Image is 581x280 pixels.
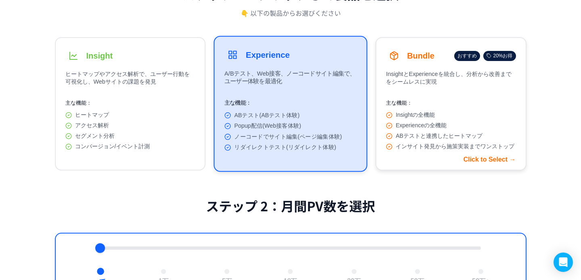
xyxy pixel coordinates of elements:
h3: Bundle [407,51,434,61]
p: ヒートマップやアクセス解析で、ユーザー行動を可視化し、Webサイトの課題を発見 [65,70,195,90]
button: ExperienceA/Bテスト、Web接客、ノーコードサイト編集で、ユーザー体験を最適化主な機能：ABテスト(ABテスト体験)Popup配信(Web接客体験)ノーコードでサイト編集(ページ編集... [214,36,367,172]
button: Insightヒートマップやアクセス解析で、ユーザー行動を可視化し、Webサイトの課題を発見主な機能：ヒートマップアクセス解析セグメント分析コンバージョン/イベント計測 [55,37,206,171]
p: 👇 以下の製品からお選びください [241,5,341,15]
span: セグメント分析 [75,133,115,140]
span: ヒートマップ [75,112,109,119]
span: コンバージョン/イベント計測 [75,143,150,150]
h3: Experience [246,50,290,59]
span: Popup配信(Web接客体験) [234,122,301,130]
button: Bundleおすすめ20%お得InsightとExperienceを統合し、分析から改善までをシームレスに実現主な機能：Insightの全機能Experienceの全機能ABテストと連携したヒー... [375,37,526,171]
h2: ステップ 2：月間PV数を選択 [206,196,375,215]
span: ABテスト(ABテスト体験) [234,112,300,119]
p: 主な機能： [224,99,357,107]
div: おすすめ [454,51,480,61]
span: ノーコードでサイト編集(ページ編集体験) [234,133,342,140]
span: Insightの全機能 [396,112,435,119]
span: リダイレクトテスト(リダイレクト体験) [234,144,336,151]
p: 主な機能： [386,99,516,107]
span: ABテストと連携したヒートマップ [396,133,482,140]
div: 20%お得 [483,51,516,61]
p: InsightとExperienceを統合し、分析から改善までをシームレスに実現 [386,70,516,90]
p: A/Bテスト、Web接客、ノーコードサイト編集で、ユーザー体験を最適化 [224,69,357,89]
span: インサイト発見から施策実装までワンストップ [396,143,514,150]
span: Experienceの全機能 [396,122,447,129]
div: Open Intercom Messenger [554,253,573,272]
span: アクセス解析 [75,122,109,129]
p: 主な機能： [65,99,195,107]
h3: Insight [86,51,113,61]
div: Click to Select → [464,156,516,163]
